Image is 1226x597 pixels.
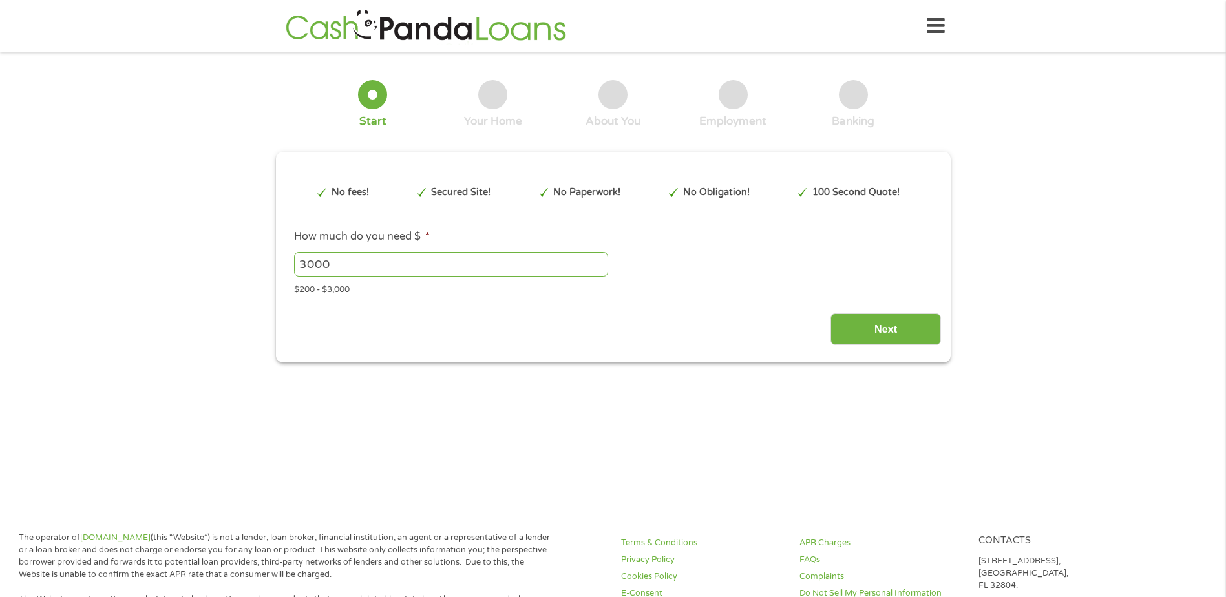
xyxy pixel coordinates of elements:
[621,537,784,549] a: Terms & Conditions
[282,8,570,45] img: GetLoanNow Logo
[359,114,386,129] div: Start
[830,313,941,345] input: Next
[294,230,430,244] label: How much do you need $
[586,114,640,129] div: About You
[80,532,151,543] a: [DOMAIN_NAME]
[978,555,1141,592] p: [STREET_ADDRESS], [GEOGRAPHIC_DATA], FL 32804.
[978,535,1141,547] h4: Contacts
[431,185,491,200] p: Secured Site!
[799,571,962,583] a: Complaints
[464,114,522,129] div: Your Home
[294,279,931,297] div: $200 - $3,000
[699,114,766,129] div: Employment
[621,554,784,566] a: Privacy Policy
[553,185,620,200] p: No Paperwork!
[621,571,784,583] a: Cookies Policy
[19,532,555,581] p: The operator of (this “Website”) is not a lender, loan broker, financial institution, an agent or...
[683,185,750,200] p: No Obligation!
[332,185,369,200] p: No fees!
[812,185,900,200] p: 100 Second Quote!
[799,537,962,549] a: APR Charges
[832,114,874,129] div: Banking
[799,554,962,566] a: FAQs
